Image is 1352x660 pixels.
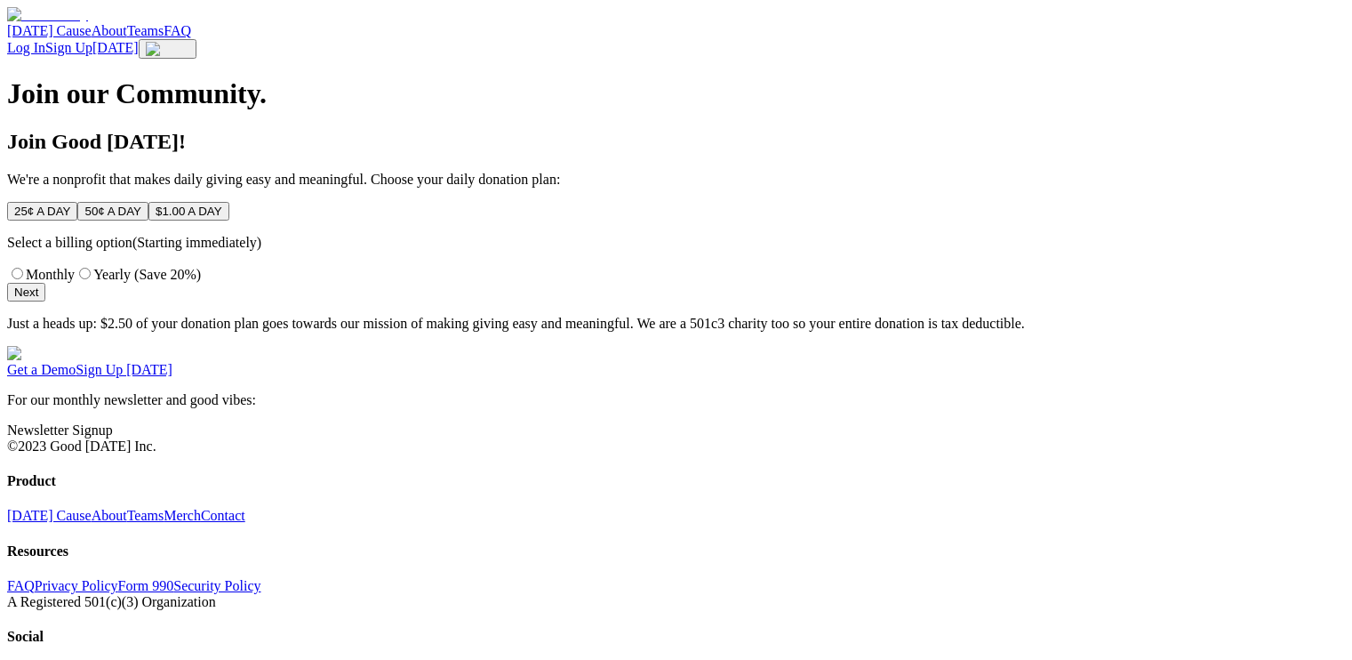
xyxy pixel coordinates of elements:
[146,42,189,56] img: Menu
[127,23,164,38] a: Teams
[7,7,88,23] img: GoodToday
[76,362,172,377] a: Sign Up [DATE]
[7,473,1345,489] h4: Product
[7,508,92,523] a: [DATE] Cause
[26,267,75,282] span: Monthly
[132,235,261,250] span: (Starting immediately)
[7,439,1345,455] div: ©2023 Good [DATE] Inc.
[7,423,113,438] a: Newsletter Signup
[7,202,77,221] button: 25¢ A DAY
[7,578,35,593] a: FAQ
[79,268,91,279] input: Yearly (Save 20%)
[201,508,245,523] a: Contact
[7,594,1345,610] div: A Registered 501(c)(3) Organization
[93,267,201,282] span: Yearly (Save 20%)
[7,283,45,302] button: Next
[7,362,76,377] a: Get a Demo
[92,40,139,55] span: [DATE]
[77,202,148,221] button: 50¢ A DAY
[7,77,1345,110] h1: Join our Community.
[7,40,45,55] a: Log In
[7,316,1345,332] p: Just a heads up: $2.50 of your donation plan goes towards our mission of making giving easy and m...
[173,578,260,593] a: Security Policy
[45,40,138,55] a: Sign Up[DATE]
[148,202,229,221] button: $1.00 A DAY
[7,392,1345,408] p: For our monthly newsletter and good vibes:
[35,578,118,593] a: Privacy Policy
[92,23,127,38] a: About
[7,235,1345,251] p: Select a billing option
[127,508,164,523] a: Teams
[7,130,1345,154] h2: Join Good [DATE]!
[164,23,191,38] a: FAQ
[7,629,1345,645] h4: Social
[7,23,92,38] a: [DATE] Cause
[7,172,1345,188] p: We're a nonprofit that makes daily giving easy and meaningful. Choose your daily donation plan:
[7,543,1345,559] h4: Resources
[92,508,127,523] a: About
[164,508,201,523] a: Merch
[12,268,23,279] input: Monthly
[7,346,88,362] img: GoodToday
[118,578,174,593] a: Form 990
